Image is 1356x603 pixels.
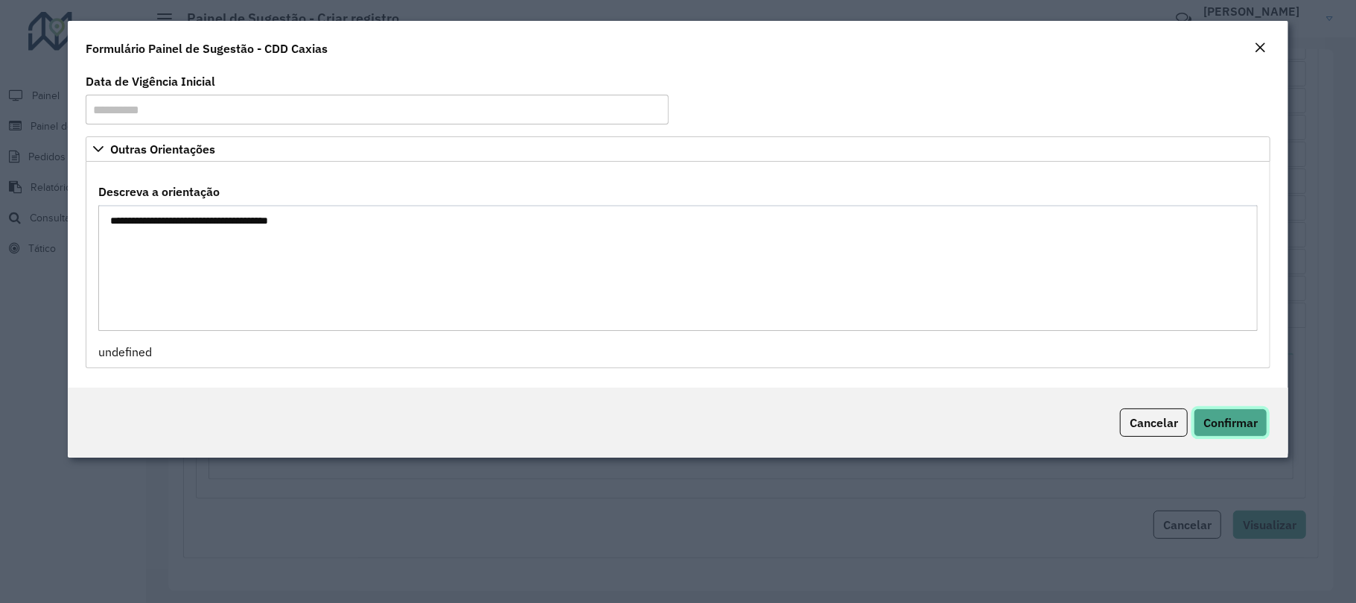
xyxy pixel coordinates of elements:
[1194,408,1267,437] button: Confirmar
[98,344,152,359] span: undefined
[1254,42,1266,54] em: Fechar
[1203,415,1258,430] span: Confirmar
[86,72,215,90] label: Data de Vigência Inicial
[86,136,1270,162] a: Outras Orientações
[110,143,215,155] span: Outras Orientações
[1120,408,1188,437] button: Cancelar
[98,183,220,201] label: Descreva a orientação
[86,40,328,57] h4: Formulário Painel de Sugestão - CDD Caxias
[1250,39,1270,58] button: Close
[1130,415,1178,430] span: Cancelar
[86,162,1270,368] div: Outras Orientações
